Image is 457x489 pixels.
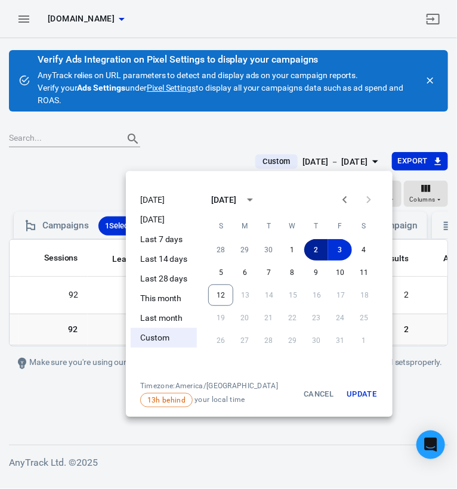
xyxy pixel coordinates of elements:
div: Open Intercom Messenger [416,431,445,459]
button: Update [342,381,381,407]
span: Tuesday [258,214,279,238]
span: Wednesday [282,214,303,238]
button: 10 [328,262,352,283]
span: Sunday [210,214,231,238]
li: This month [131,289,197,308]
button: 5 [209,262,233,283]
button: calendar view is open, switch to year view [240,190,260,210]
li: [DATE] [131,210,197,230]
button: 11 [352,262,376,283]
button: 6 [233,262,257,283]
li: Last 28 days [131,269,197,289]
span: your local time [140,393,278,407]
button: Cancel [299,381,338,407]
button: 29 [233,239,257,261]
button: 30 [257,239,280,261]
div: [DATE] [211,194,236,206]
span: 13h behind [143,395,190,406]
button: 3 [328,239,352,261]
button: Previous month [333,188,357,212]
button: 28 [209,239,233,261]
li: Last 14 days [131,249,197,269]
button: 9 [304,262,328,283]
div: Timezone: America/[GEOGRAPHIC_DATA] [140,381,278,391]
button: 8 [280,262,304,283]
li: Last 7 days [131,230,197,249]
button: 2 [304,239,328,261]
li: Custom [131,328,197,348]
button: 12 [208,284,233,306]
span: Monday [234,214,255,238]
button: 7 [257,262,280,283]
span: Friday [329,214,351,238]
button: 1 [280,239,304,261]
span: Thursday [305,214,327,238]
button: 4 [352,239,376,261]
span: Saturday [353,214,375,238]
li: [DATE] [131,190,197,210]
li: Last month [131,308,197,328]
